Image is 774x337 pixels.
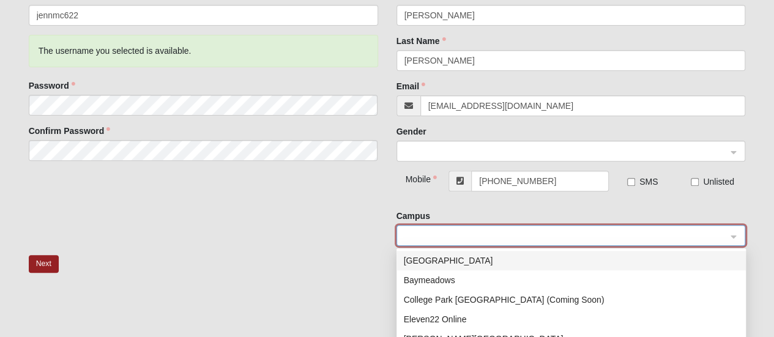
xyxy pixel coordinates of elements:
[29,35,378,67] div: The username you selected is available.
[404,293,739,306] div: College Park [GEOGRAPHIC_DATA] (Coming Soon)
[691,178,699,186] input: Unlisted
[703,177,734,187] span: Unlisted
[639,177,658,187] span: SMS
[627,178,635,186] input: SMS
[404,273,739,287] div: Baymeadows
[404,254,739,267] div: [GEOGRAPHIC_DATA]
[396,35,446,47] label: Last Name
[396,125,426,138] label: Gender
[29,125,111,137] label: Confirm Password
[396,309,746,329] div: Eleven22 Online
[396,251,746,270] div: Arlington
[404,313,739,326] div: Eleven22 Online
[396,210,430,222] label: Campus
[396,270,746,290] div: Baymeadows
[396,80,425,92] label: Email
[396,290,746,309] div: College Park Orlando (Coming Soon)
[396,171,426,185] div: Mobile
[29,80,75,92] label: Password
[29,255,59,273] button: Next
